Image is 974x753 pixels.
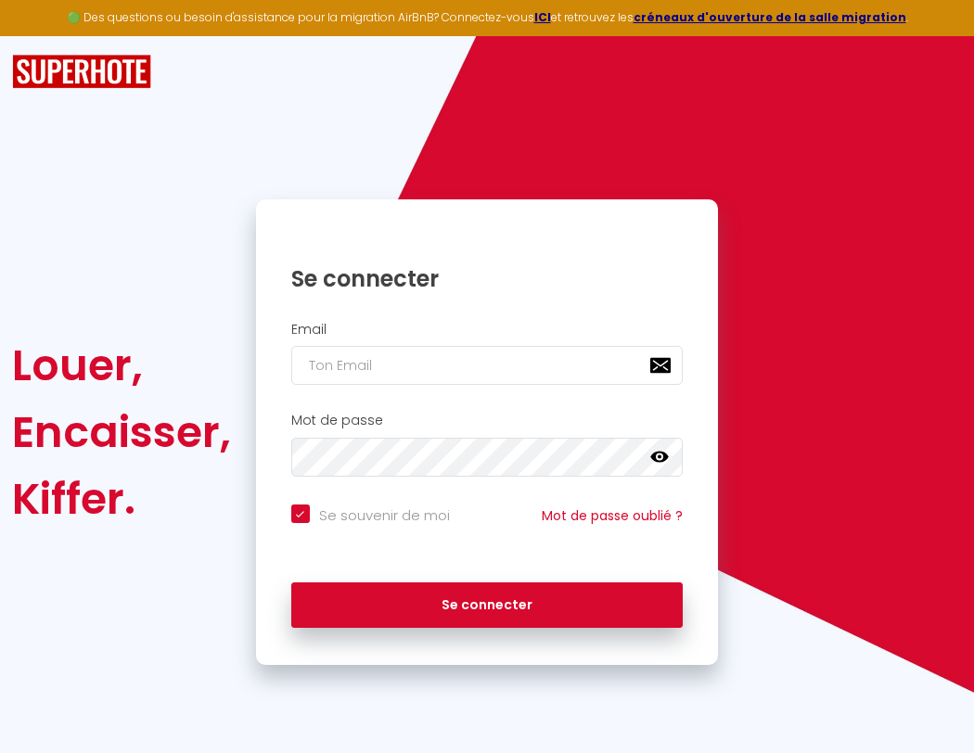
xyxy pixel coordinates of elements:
[542,506,683,525] a: Mot de passe oublié ?
[12,466,231,532] div: Kiffer.
[12,55,151,89] img: SuperHote logo
[291,346,684,385] input: Ton Email
[534,9,551,25] a: ICI
[12,332,231,399] div: Louer,
[291,264,684,293] h1: Se connecter
[291,413,684,428] h2: Mot de passe
[291,582,684,629] button: Se connecter
[291,322,684,338] h2: Email
[634,9,906,25] a: créneaux d'ouverture de la salle migration
[12,399,231,466] div: Encaisser,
